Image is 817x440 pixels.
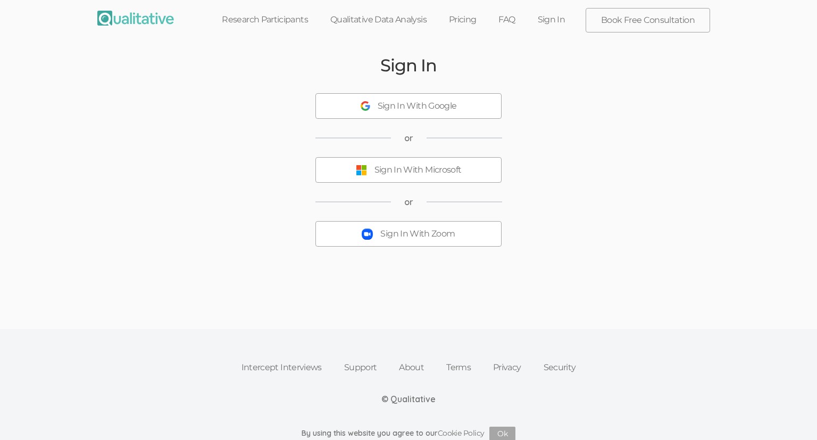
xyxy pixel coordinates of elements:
[532,356,587,379] a: Security
[586,9,710,32] a: Book Free Consultation
[315,157,502,183] button: Sign In With Microsoft
[435,356,482,379] a: Terms
[97,11,174,26] img: Qualitative
[388,356,435,379] a: About
[319,8,438,31] a: Qualitative Data Analysis
[333,356,388,379] a: Support
[315,93,502,119] button: Sign In With Google
[527,8,577,31] a: Sign In
[438,8,488,31] a: Pricing
[315,221,502,247] button: Sign In With Zoom
[487,8,526,31] a: FAQ
[438,428,485,438] a: Cookie Policy
[356,165,367,176] img: Sign In With Microsoft
[378,100,457,112] div: Sign In With Google
[380,56,436,75] h2: Sign In
[230,356,333,379] a: Intercept Interviews
[380,228,455,240] div: Sign In With Zoom
[362,229,373,240] img: Sign In With Zoom
[361,101,370,111] img: Sign In With Google
[404,196,413,208] span: or
[374,164,462,176] div: Sign In With Microsoft
[211,8,319,31] a: Research Participants
[482,356,532,379] a: Privacy
[404,132,413,144] span: or
[381,393,436,405] div: © Qualitative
